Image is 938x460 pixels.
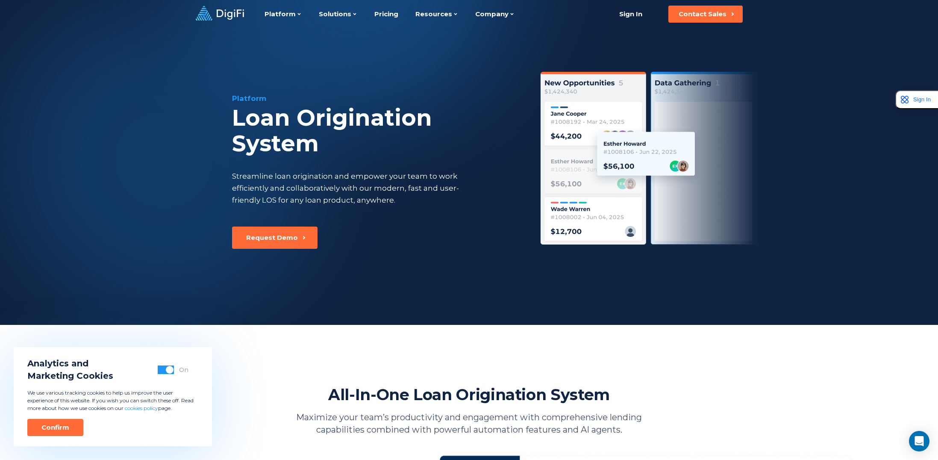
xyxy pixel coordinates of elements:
[909,431,929,451] div: Open Intercom Messenger
[41,423,69,432] div: Confirm
[232,170,475,206] div: Streamline loan origination and empower your team to work efficiently and collaboratively with ou...
[668,6,743,23] button: Contact Sales
[328,385,610,404] h2: All-In-One Loan Origination System
[27,389,198,412] p: We use various tracking cookies to help us improve the user experience of this website. If you wi...
[125,405,158,411] a: cookies policy
[679,10,726,18] div: Contact Sales
[179,366,188,374] div: On
[283,411,655,436] p: Maximize your team’s productivity and engagement with comprehensive lending capabilities combined...
[27,370,113,382] span: Marketing Cookies
[27,419,83,436] button: Confirm
[609,6,653,23] a: Sign In
[246,233,298,242] div: Request Demo
[232,227,318,249] button: Request Demo
[232,105,519,156] div: Loan Origination System
[232,93,519,103] div: Platform
[27,357,113,370] span: Analytics and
